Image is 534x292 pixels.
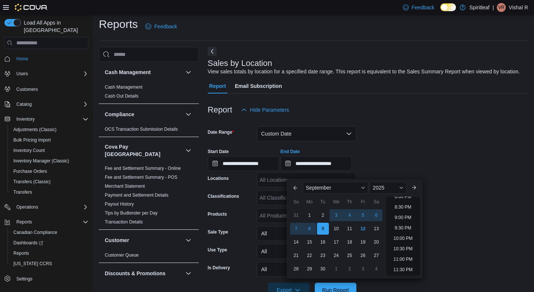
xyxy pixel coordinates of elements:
button: Next [208,47,217,56]
span: Inventory Manager (Classic) [13,158,69,164]
button: Cova Pay [GEOGRAPHIC_DATA] [184,146,193,155]
p: | [492,3,494,12]
span: Home [16,56,28,62]
div: day-7 [290,223,302,235]
div: day-17 [330,236,342,248]
span: Bulk Pricing Import [13,137,51,143]
button: Cash Management [105,69,182,76]
div: day-20 [370,236,382,248]
span: Load All Apps in [GEOGRAPHIC_DATA] [21,19,88,34]
div: day-1 [304,209,315,221]
button: Compliance [184,110,193,119]
input: Dark Mode [440,3,456,11]
span: Customers [13,84,88,93]
div: day-5 [357,209,369,221]
button: Custom Date [257,126,356,141]
button: Cash Management [184,68,193,77]
li: 9:30 PM [392,223,414,232]
button: Home [1,53,91,64]
div: day-18 [344,236,356,248]
a: Customers [13,85,41,94]
a: Dashboards [7,238,91,248]
div: day-23 [317,250,329,261]
div: day-16 [317,236,329,248]
span: Home [13,54,88,63]
span: Settings [16,276,32,282]
li: 10:30 PM [391,244,415,253]
button: Inventory Count [7,145,91,156]
button: Catalog [13,100,35,109]
div: day-25 [344,250,356,261]
span: Operations [16,204,38,210]
div: Su [290,196,302,208]
div: day-13 [370,223,382,235]
div: day-29 [304,263,315,275]
div: day-30 [317,263,329,275]
span: Washington CCRS [10,259,88,268]
button: Settings [1,273,91,284]
div: day-27 [370,250,382,261]
button: Purchase Orders [7,166,91,177]
div: Button. Open the month selector. September is currently selected. [303,182,368,194]
a: Home [13,54,31,63]
div: day-24 [330,250,342,261]
div: We [330,196,342,208]
div: September, 2025 [289,209,383,276]
span: Hide Parameters [250,106,289,114]
button: Inventory [1,114,91,124]
button: Transfers (Classic) [7,177,91,187]
div: day-1 [330,263,342,275]
div: Button. Open the year selector. 2025 is currently selected. [370,182,407,194]
span: Reports [10,249,88,258]
div: Vishal R [497,3,506,12]
a: Transfers [10,188,35,197]
div: day-3 [330,209,342,221]
span: Canadian Compliance [10,228,88,237]
div: Cash Management [99,83,199,104]
button: Customers [1,83,91,94]
li: 8:00 PM [392,192,414,201]
span: Transfers (Classic) [10,177,88,186]
div: day-2 [317,209,329,221]
label: Classifications [208,193,239,199]
span: Email Subscription [235,79,282,93]
button: Inventory Manager (Classic) [7,156,91,166]
div: day-4 [370,263,382,275]
a: Feedback [142,19,180,34]
span: Operations [13,203,88,212]
span: Payout History [105,201,134,207]
span: Transfers [10,188,88,197]
label: Sale Type [208,229,228,235]
div: day-31 [290,209,302,221]
button: Open list of options [346,177,352,183]
div: View sales totals by location for a specified date range. This report is equivalent to the Sales ... [208,68,520,76]
h3: Cash Management [105,69,151,76]
span: Catalog [13,100,88,109]
div: day-26 [357,250,369,261]
a: Dashboards [10,238,46,247]
input: Press the down key to enter a popover containing a calendar. Press the escape key to close the po... [281,156,352,171]
a: Merchant Statement [105,184,145,189]
li: 8:30 PM [392,203,414,212]
span: Transfers (Classic) [13,179,51,185]
a: Inventory Manager (Classic) [10,156,72,165]
p: Spiritleaf [469,3,489,12]
button: Reports [13,218,35,226]
span: Fee and Settlement Summary - Online [105,165,181,171]
button: Canadian Compliance [7,227,91,238]
button: Discounts & Promotions [105,270,182,277]
h3: Compliance [105,111,134,118]
label: Use Type [208,247,227,253]
div: day-19 [357,236,369,248]
button: [US_STATE] CCRS [7,258,91,269]
a: Transfers (Classic) [10,177,54,186]
span: Customers [16,86,38,92]
label: End Date [281,149,300,155]
button: Reports [7,248,91,258]
h3: Discounts & Promotions [105,270,165,277]
button: Cova Pay [GEOGRAPHIC_DATA] [105,143,182,158]
span: Canadian Compliance [13,229,57,235]
span: Inventory Count [13,147,45,153]
button: Users [13,69,31,78]
a: Cash Out Details [105,93,139,99]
